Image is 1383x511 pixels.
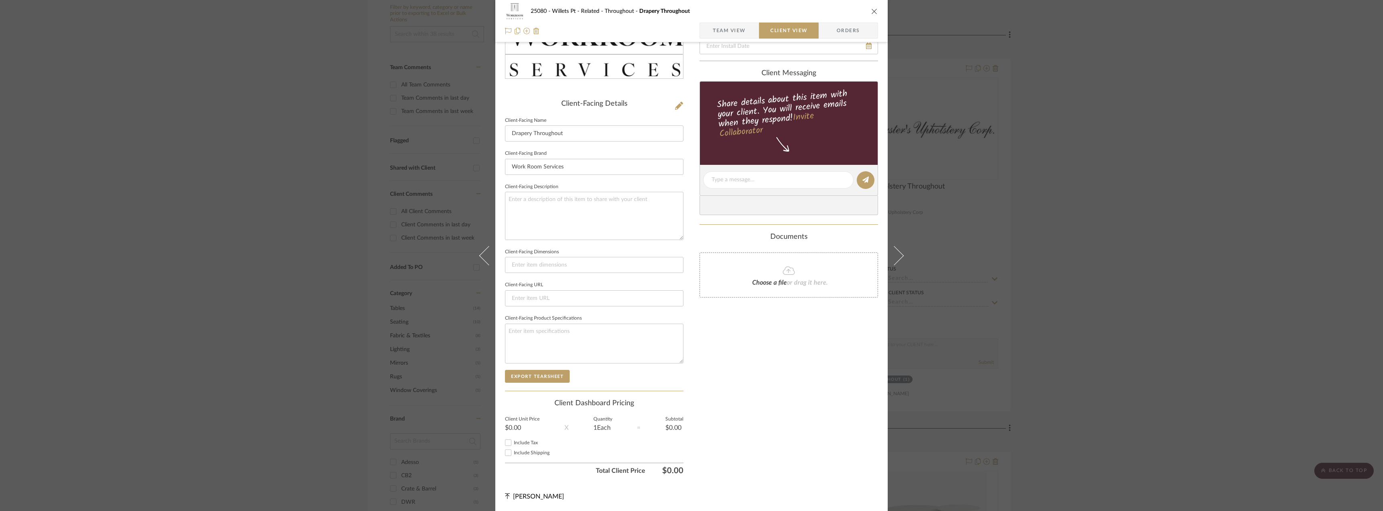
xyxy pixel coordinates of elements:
[770,23,807,39] span: Client View
[605,8,639,14] span: Throughout
[828,23,869,39] span: Orders
[505,283,543,287] label: Client-Facing URL
[505,185,558,189] label: Client-Facing Description
[505,399,683,408] div: Client Dashboard Pricing
[505,370,570,383] button: Export Tearsheet
[505,250,559,254] label: Client-Facing Dimensions
[513,493,564,500] span: [PERSON_NAME]
[699,87,879,141] div: Share details about this item with your client. You will receive emails when they respond!
[637,423,640,433] div: =
[787,279,828,286] span: or drag it here.
[713,23,746,39] span: Team View
[505,159,683,175] input: Enter Client-Facing Brand
[533,28,540,34] img: Remove from project
[514,440,538,445] span: Include Tax
[665,417,683,421] label: Subtotal
[645,466,683,476] span: $0.00
[505,152,547,156] label: Client-Facing Brand
[700,38,878,54] input: Enter Install Date
[593,425,612,431] div: 1 Each
[700,233,878,242] div: Documents
[505,466,645,476] span: Total Client Price
[564,423,568,433] div: X
[505,3,524,19] img: d5ab0fde-5bec-40df-82c7-3281c3f2b07e_48x40.jpg
[531,8,605,14] span: 25080 - Willets Pt - Related
[665,425,683,431] div: $0.00
[871,8,878,15] button: close
[505,290,683,306] input: Enter item URL
[700,69,878,78] div: client Messaging
[505,316,582,320] label: Client-Facing Product Specifications
[505,125,683,142] input: Enter Client-Facing Item Name
[505,417,540,421] label: Client Unit Price
[514,450,550,455] span: Include Shipping
[505,100,683,109] div: Client-Facing Details
[752,279,787,286] span: Choose a file
[505,119,546,123] label: Client-Facing Name
[639,8,690,14] span: Drapery Throughout
[505,425,540,431] div: $0.00
[505,257,683,273] input: Enter item dimensions
[593,417,612,421] label: Quantity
